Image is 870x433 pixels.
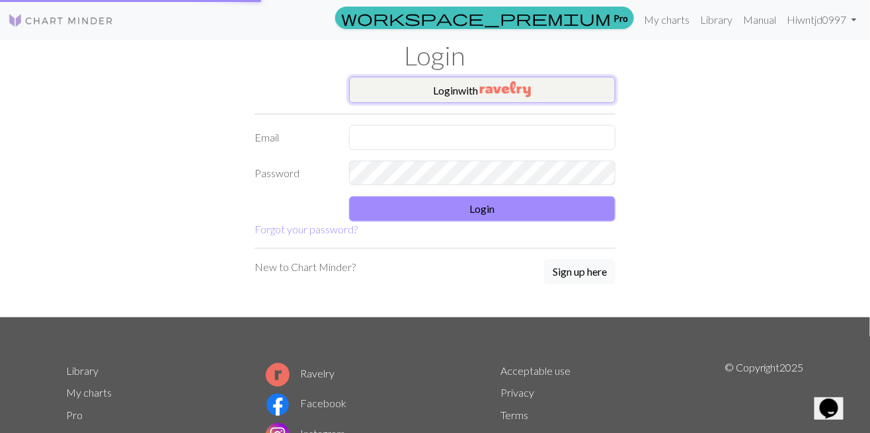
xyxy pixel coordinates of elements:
label: Password [247,161,341,186]
img: Facebook logo [266,393,290,416]
a: Privacy [500,386,534,399]
button: Login [349,196,616,221]
img: Ravelry logo [266,363,290,387]
button: Loginwith [349,77,616,103]
a: Sign up here [544,259,615,286]
a: Pro [335,7,634,29]
a: Pro [66,409,83,421]
a: My charts [639,7,695,33]
h1: Login [58,40,812,71]
a: Manual [738,7,782,33]
iframe: chat widget [814,380,857,420]
a: Forgot your password? [255,223,358,235]
a: Library [695,7,738,33]
a: Facebook [266,397,346,409]
a: Ravelry [266,367,335,379]
span: workspace_premium [341,9,611,27]
label: Email [247,125,341,150]
a: Terms [500,409,528,421]
a: My charts [66,386,112,399]
a: Hiwntjd0997 [782,7,862,33]
img: Logo [8,13,114,28]
p: New to Chart Minder? [255,259,356,275]
a: Acceptable use [500,364,571,377]
a: Library [66,364,99,377]
img: Ravelry [480,81,531,97]
button: Sign up here [544,259,615,284]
